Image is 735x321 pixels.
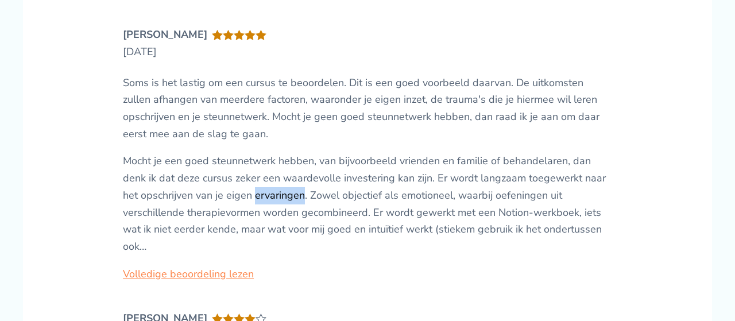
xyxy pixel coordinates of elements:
[123,26,207,44] div: [PERSON_NAME]
[212,29,266,65] span: Gewaardeerd uit 5
[212,29,266,41] div: Online Schrijfcursus voor Traumaverwerking in 14 dagen + Werkboek Gewaardeerd met 5 van de 5
[123,44,157,61] time: [DATE]
[123,153,612,255] p: Mocht je een goed steunnetwerk hebben, van bijvoorbeeld vrienden en familie of behandelaren, dan ...
[123,267,254,281] a: Volledige beoordeling lezen
[123,75,612,143] p: Soms is het lastig om een cursus te beoordelen. Dit is een goed voorbeeld daarvan. De uitkomsten ...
